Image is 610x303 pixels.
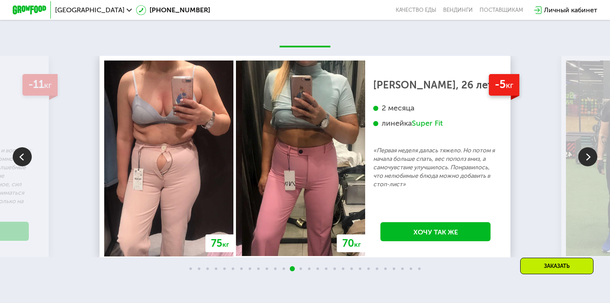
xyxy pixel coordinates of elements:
div: 75 [205,234,235,252]
div: 2 месяца [373,103,498,113]
a: Вендинги [443,7,473,14]
div: линейка [373,118,498,128]
div: Личный кабинет [544,5,597,15]
div: -11 [22,74,58,96]
span: кг [222,240,229,248]
img: Slide left [13,147,32,166]
span: кг [44,80,52,90]
a: Хочу так же [380,222,491,241]
div: Заказать [520,258,593,274]
p: «Первая неделя далась тяжело. Но потом я начала больше спать, вес пополз вниз, а самочувствие улу... [373,146,498,189]
div: [PERSON_NAME], 26 лет [373,81,498,89]
img: Slide right [578,147,597,166]
span: [GEOGRAPHIC_DATA] [55,7,125,14]
a: [PHONE_NUMBER] [136,5,210,15]
div: -5 [489,74,519,96]
div: 70 [337,234,366,252]
span: кг [354,240,361,248]
div: поставщикам [480,7,523,14]
a: Качество еды [396,7,436,14]
div: Super Fit [412,118,443,128]
span: кг [506,80,513,90]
